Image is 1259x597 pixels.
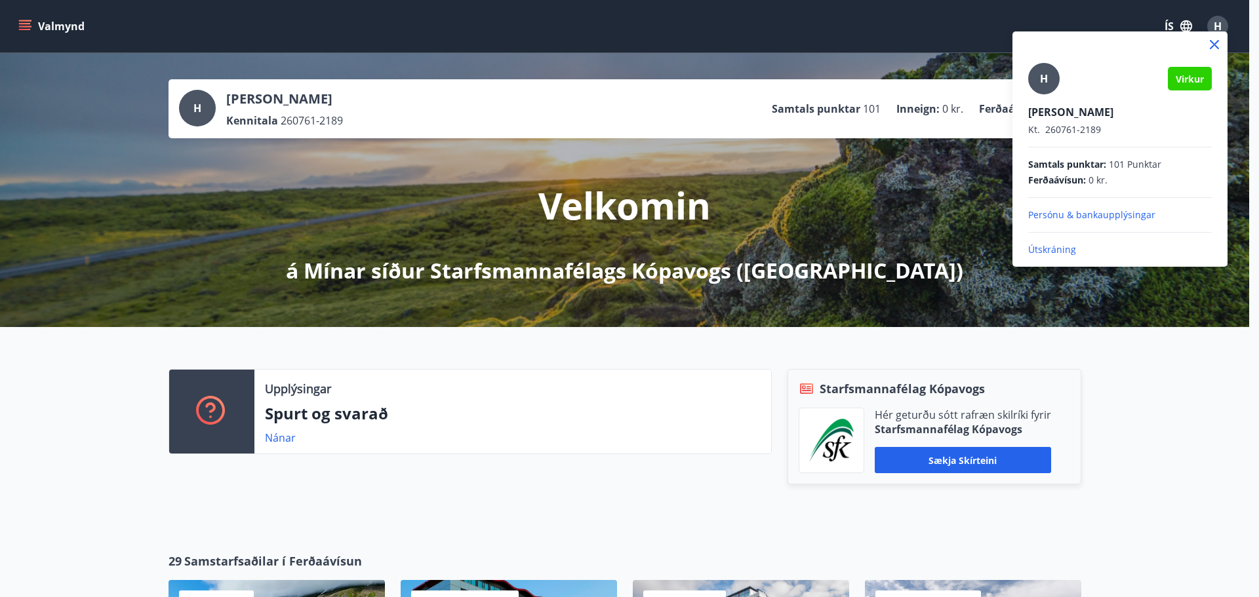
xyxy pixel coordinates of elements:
[1028,174,1086,187] span: Ferðaávísun :
[1028,123,1212,136] p: 260761-2189
[1028,105,1212,119] p: [PERSON_NAME]
[1028,158,1106,171] span: Samtals punktar :
[1109,158,1161,171] span: 101 Punktar
[1176,73,1204,85] span: Virkur
[1028,123,1040,136] span: Kt.
[1028,243,1212,256] p: Útskráning
[1089,174,1108,187] span: 0 kr.
[1040,71,1048,86] span: H
[1028,208,1212,221] p: Persónu & bankaupplýsingar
